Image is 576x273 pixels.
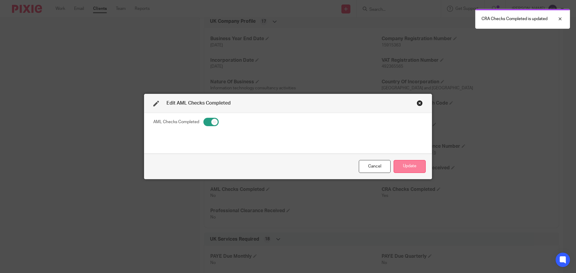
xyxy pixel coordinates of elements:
p: CRA Checks Completed is updated [481,16,547,22]
div: Close this dialog window [359,160,391,173]
span: Edit AML Checks Completed [166,101,231,105]
button: Update [394,160,426,173]
label: AML Checks Completed [153,119,199,125]
div: Close this dialog window [417,100,423,106]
